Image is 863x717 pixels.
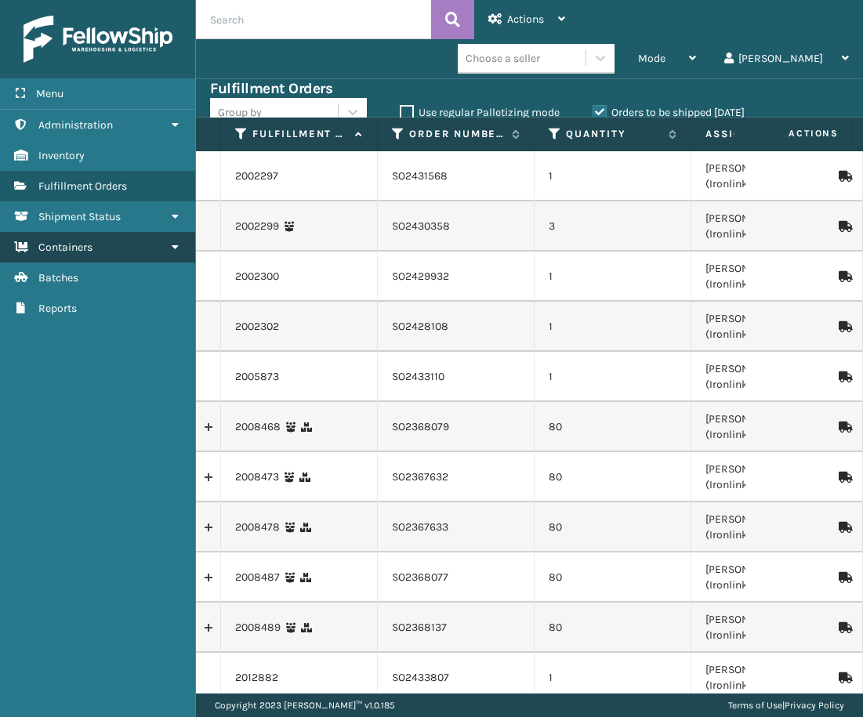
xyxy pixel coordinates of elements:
[839,271,848,282] i: Mark as Shipped
[839,422,848,433] i: Mark as Shipped
[839,321,848,332] i: Mark as Shipped
[739,121,848,147] span: Actions
[535,552,691,603] td: 80
[36,87,63,100] span: Menu
[691,552,848,603] td: [PERSON_NAME] (Ironlink Logistics)
[235,419,281,435] a: 2008468
[400,106,560,119] label: Use regular Palletizing mode
[691,352,848,402] td: [PERSON_NAME] (Ironlink Logistics)
[785,700,844,711] a: Privacy Policy
[378,302,535,352] td: SO2428108
[691,302,848,352] td: [PERSON_NAME] (Ironlink Logistics)
[235,219,279,234] a: 2002299
[839,672,848,683] i: Mark as Shipped
[38,118,113,132] span: Administration
[593,106,745,119] label: Orders to be shipped [DATE]
[839,371,848,382] i: Mark as Shipped
[839,622,848,633] i: Mark as Shipped
[535,151,691,201] td: 1
[691,603,848,653] td: [PERSON_NAME] (Ironlink Logistics)
[691,151,848,201] td: [PERSON_NAME] (Ironlink Logistics)
[535,653,691,703] td: 1
[38,210,121,223] span: Shipment Status
[839,171,848,182] i: Mark as Shipped
[378,252,535,302] td: SO2429932
[691,653,848,703] td: [PERSON_NAME] (Ironlink Logistics)
[691,201,848,252] td: [PERSON_NAME] (Ironlink Logistics)
[378,452,535,502] td: SO2367632
[235,670,278,686] a: 2012882
[235,168,278,184] a: 2002297
[691,452,848,502] td: [PERSON_NAME] (Ironlink Logistics)
[839,522,848,533] i: Mark as Shipped
[378,502,535,552] td: SO2367633
[38,179,127,193] span: Fulfillment Orders
[378,603,535,653] td: SO2368137
[535,252,691,302] td: 1
[235,319,279,335] a: 2002302
[409,127,504,141] label: Order Number
[535,603,691,653] td: 80
[235,570,280,585] a: 2008487
[38,271,78,284] span: Batches
[728,693,844,717] div: |
[24,16,172,63] img: logo
[38,241,92,254] span: Containers
[839,472,848,483] i: Mark as Shipped
[691,252,848,302] td: [PERSON_NAME] (Ironlink Logistics)
[728,700,782,711] a: Terms of Use
[535,452,691,502] td: 80
[535,402,691,452] td: 80
[724,39,849,78] div: [PERSON_NAME]
[378,653,535,703] td: SO2433807
[378,151,535,201] td: SO2431568
[235,269,279,284] a: 2002300
[215,693,395,717] p: Copyright 2023 [PERSON_NAME]™ v 1.0.185
[839,221,848,232] i: Mark as Shipped
[535,302,691,352] td: 1
[466,50,540,67] div: Choose a seller
[535,201,691,252] td: 3
[235,620,281,636] a: 2008489
[38,302,77,315] span: Reports
[566,127,661,141] label: Quantity
[638,52,665,65] span: Mode
[535,502,691,552] td: 80
[218,104,262,121] div: Group by
[378,552,535,603] td: SO2368077
[235,469,279,485] a: 2008473
[839,572,848,583] i: Mark as Shipped
[507,13,544,26] span: Actions
[235,369,279,385] a: 2005873
[235,520,280,535] a: 2008478
[691,402,848,452] td: [PERSON_NAME] (Ironlink Logistics)
[38,149,85,162] span: Inventory
[210,79,332,98] h3: Fulfillment Orders
[252,127,347,141] label: Fulfillment Order Id
[378,402,535,452] td: SO2368079
[535,352,691,402] td: 1
[705,127,818,141] label: Assigned Warehouse
[378,352,535,402] td: SO2433110
[378,201,535,252] td: SO2430358
[691,502,848,552] td: [PERSON_NAME] (Ironlink Logistics)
